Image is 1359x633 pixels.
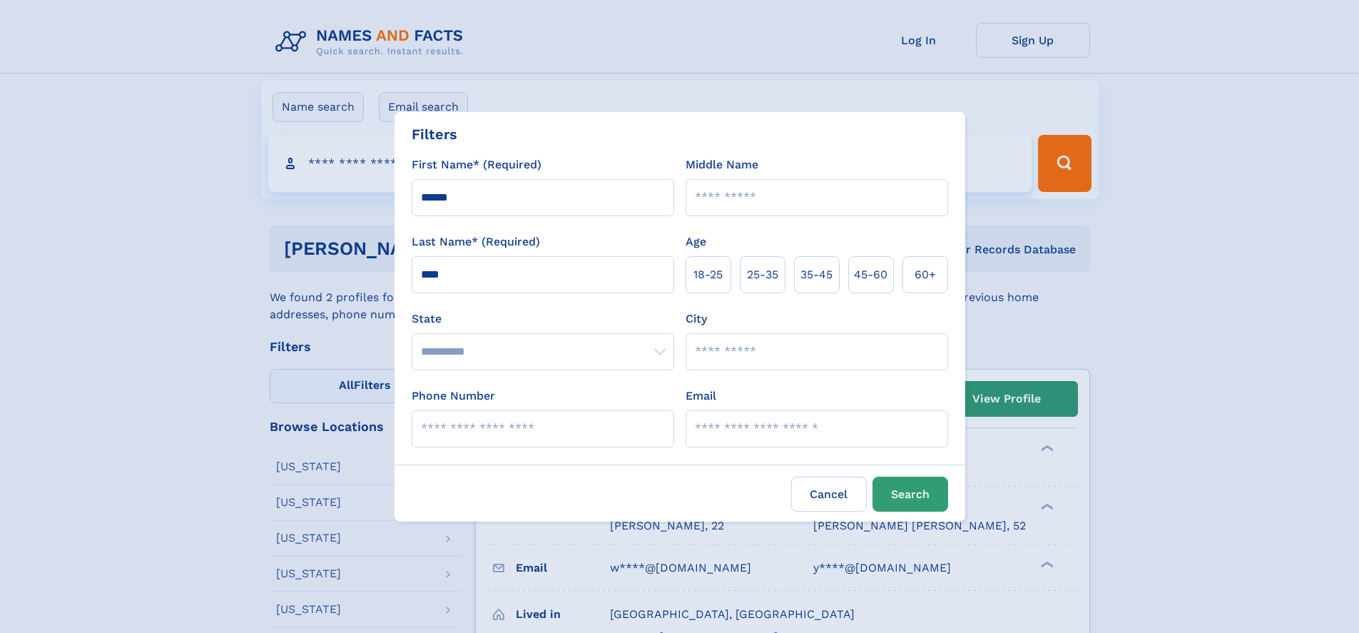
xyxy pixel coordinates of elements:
[915,266,936,283] span: 60+
[686,233,706,250] label: Age
[686,388,716,405] label: Email
[412,156,541,173] label: First Name* (Required)
[693,266,723,283] span: 18‑25
[412,388,495,405] label: Phone Number
[686,156,758,173] label: Middle Name
[854,266,887,283] span: 45‑60
[872,477,948,512] button: Search
[412,123,457,145] div: Filters
[686,310,707,328] label: City
[412,233,540,250] label: Last Name* (Required)
[791,477,867,512] label: Cancel
[800,266,833,283] span: 35‑45
[747,266,778,283] span: 25‑35
[412,310,674,328] label: State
